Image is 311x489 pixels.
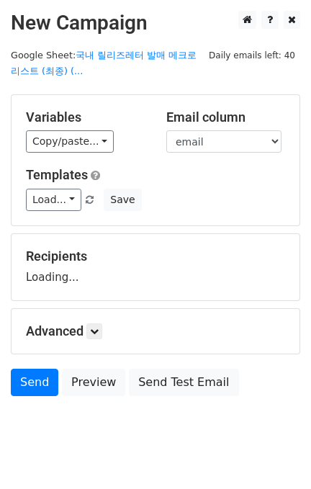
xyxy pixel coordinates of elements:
[204,50,300,60] a: Daily emails left: 40
[129,369,238,396] a: Send Test Email
[11,50,197,77] a: 국내 릴리즈레터 발매 메크로 리스트 (최종) (...
[26,248,285,286] div: Loading...
[11,11,300,35] h2: New Campaign
[166,109,285,125] h5: Email column
[26,248,285,264] h5: Recipients
[62,369,125,396] a: Preview
[11,369,58,396] a: Send
[26,189,81,211] a: Load...
[26,323,285,339] h5: Advanced
[26,167,88,182] a: Templates
[11,50,197,77] small: Google Sheet:
[26,130,114,153] a: Copy/paste...
[204,48,300,63] span: Daily emails left: 40
[104,189,141,211] button: Save
[26,109,145,125] h5: Variables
